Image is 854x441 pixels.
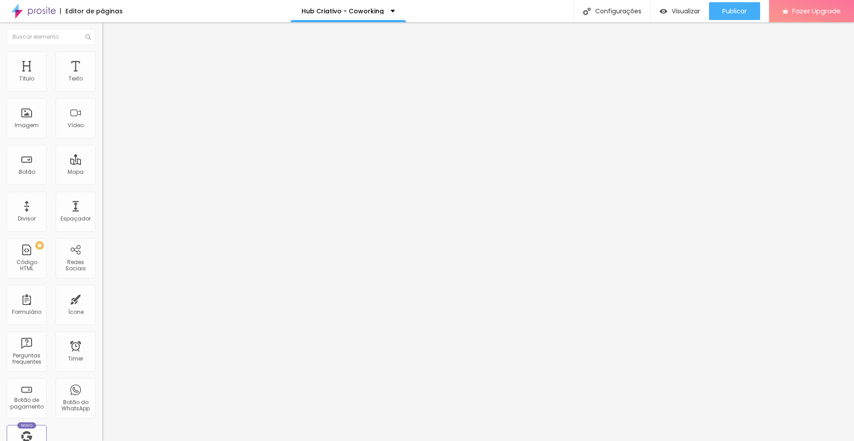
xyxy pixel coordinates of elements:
div: Mapa [68,169,84,175]
img: view-1.svg [660,8,667,15]
div: Imagem [15,122,39,128]
img: Icone [583,8,591,15]
div: Ícone [68,309,84,315]
div: Timer [68,356,83,362]
iframe: Editor [102,22,854,441]
div: Botão de pagamento [9,397,44,410]
div: Título [19,76,34,82]
span: Publicar [722,8,747,15]
div: Vídeo [68,122,84,128]
span: Fazer Upgrade [792,7,841,15]
div: Botão do WhatsApp [58,399,93,412]
button: Visualizar [651,2,709,20]
input: Buscar elemento [7,29,96,45]
div: Texto [68,76,83,82]
div: Espaçador [60,216,91,222]
div: Divisor [18,216,36,222]
div: Novo [17,422,36,429]
div: Formulário [12,309,41,315]
button: Publicar [709,2,760,20]
div: Redes Sociais [58,259,93,272]
span: Visualizar [672,8,700,15]
div: Botão [19,169,35,175]
div: Editor de páginas [60,8,123,14]
div: Perguntas frequentes [9,353,44,365]
img: Icone [85,34,91,40]
div: Código HTML [9,259,44,272]
p: Hub Criativo - Coworking [302,8,384,14]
